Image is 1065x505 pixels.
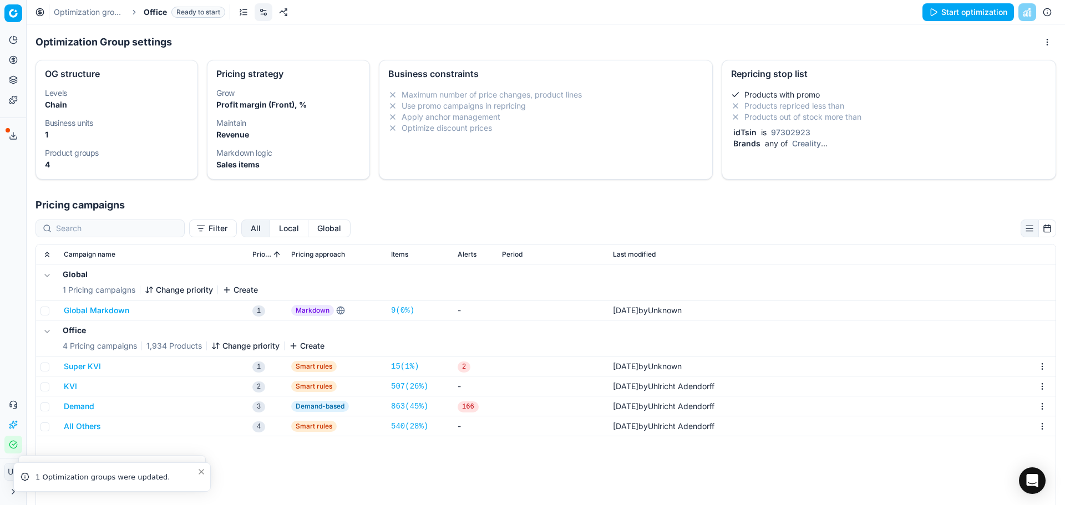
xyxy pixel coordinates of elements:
div: OG structure [45,69,189,78]
li: Use promo campaigns in repricing [388,100,704,111]
div: Repricing stop list [731,69,1047,78]
button: Close toast [195,465,208,478]
span: Demand-based [291,401,349,412]
button: Filter [189,220,237,237]
strong: Revenue [216,130,249,139]
a: Optimization groups [54,7,125,18]
input: Search [56,223,177,234]
strong: 4 [45,160,50,169]
a: 863(45%) [391,401,428,412]
div: by Unknown [613,305,682,316]
a: 540(28%) [391,421,428,432]
span: 97302923 [769,127,813,137]
li: Products with promo [731,89,1047,100]
button: Change priority [145,284,213,295]
strong: Profit margin (Front), % [216,100,307,109]
dt: Maintain [216,119,360,127]
button: Sorted by Priority ascending [271,249,282,260]
span: 4 Pricing campaigns [63,340,137,351]
button: Create [222,284,258,295]
strong: Chain [45,100,67,109]
div: by Uhlricht Adendorff [613,381,714,392]
span: Ready to start [171,7,225,18]
button: Global Markdown [64,305,129,316]
button: Demand [64,401,94,412]
div: Open Intercom Messenger [1019,467,1046,494]
span: 2 [252,381,265,392]
span: 166 [458,401,479,412]
span: Pricing approach [291,250,345,259]
span: Items [391,250,408,259]
span: Campaign name [64,250,115,259]
span: [DATE] [613,361,638,371]
div: by Unknown [613,361,682,372]
span: Smart rules [291,381,337,392]
span: Markdown [291,305,334,316]
span: [DATE] [613,421,638,431]
span: 1,934 Products [146,340,202,351]
span: 1 Pricing campaigns [63,284,135,295]
span: 2 [458,361,470,373]
td: - [453,416,498,436]
button: global [308,220,351,237]
span: UA [5,463,22,480]
span: idTsin [731,127,759,137]
span: Last modified [613,250,656,259]
span: [DATE] [613,401,638,411]
button: All Others [64,421,101,432]
li: Optimize discount prices [388,123,704,134]
button: Super KVI [64,361,101,372]
span: Smart rules [291,361,337,372]
dt: Product groups [45,149,189,157]
button: UA [4,463,22,481]
dt: Levels [45,89,189,97]
span: OfficeReady to start [144,7,225,18]
span: Smart rules [291,421,337,432]
span: Creality [790,139,823,148]
span: 3 [252,401,265,412]
li: Products out of stock more than [731,111,1047,123]
button: local [270,220,308,237]
a: 507(26%) [391,381,428,392]
div: Business constraints [388,69,704,78]
span: any of [763,139,790,148]
div: by Uhlricht Adendorff [613,421,714,432]
strong: 1 [45,130,48,139]
span: Priority [252,250,271,259]
strong: Sales items [216,160,260,169]
span: 1 [252,361,265,373]
div: by Uhlricht Adendorff [613,401,714,412]
nav: breadcrumb [54,7,225,18]
div: Pricing strategy [216,69,360,78]
span: [DATE] [613,381,638,391]
span: is [759,127,769,137]
dt: Markdown logic [216,149,360,157]
li: Maximum number of price changes, product lines [388,89,704,100]
button: Expand all [40,248,54,261]
span: Brands [731,139,763,148]
a: 9(0%) [391,305,414,316]
h1: Optimization Group settings [35,34,172,50]
a: 15(1%) [391,361,419,372]
span: Alerts [458,250,476,259]
span: Office [144,7,167,18]
span: Period [502,250,523,259]
button: Start optimization [922,3,1014,21]
li: Apply anchor management [388,111,704,123]
td: - [453,376,498,396]
span: 1 [252,305,265,317]
td: - [453,300,498,320]
div: 1 Optimization groups were updated. [35,472,197,483]
h5: Office [63,325,324,336]
button: KVI [64,381,77,392]
li: Products repriced less than [731,100,1047,111]
dt: Grow [216,89,360,97]
button: Create [289,340,324,351]
h5: Global [63,269,258,280]
button: Change priority [211,340,280,351]
button: all [241,220,270,237]
span: [DATE] [613,305,638,315]
h1: Pricing campaigns [27,197,1065,213]
span: 4 [252,421,265,432]
dt: Business units [45,119,189,127]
